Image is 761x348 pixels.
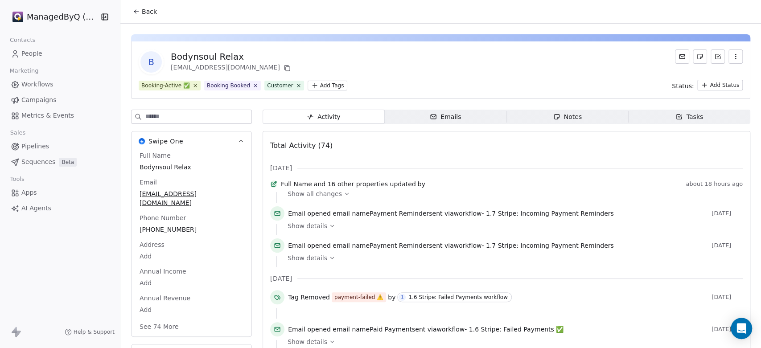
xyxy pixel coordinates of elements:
div: Tasks [675,112,703,122]
span: Payment Reminder [370,242,429,249]
span: by [388,293,395,302]
a: Metrics & Events [7,108,113,123]
a: Show details [288,337,736,346]
span: [DATE] [270,164,292,172]
span: 1.7 Stripe: Incoming Payment Reminders [486,210,614,217]
span: Show all changes [288,189,342,198]
div: 1.6 Stripe: Failed Payments workflow [408,294,507,300]
a: Pipelines [7,139,113,154]
span: Back [142,7,157,16]
span: email name sent via workflow - [288,325,564,334]
a: AI Agents [7,201,113,216]
a: People [7,46,113,61]
span: Workflows [21,80,53,89]
span: Contacts [6,33,39,47]
div: Booking Booked [207,82,250,90]
a: Apps [7,185,113,200]
button: Add Tags [308,81,348,90]
span: Paid Payment [370,326,412,333]
span: Status: [672,82,694,90]
span: Full Name [281,180,312,188]
span: [PHONE_NUMBER] [140,225,243,234]
span: AI Agents [21,204,51,213]
span: B [140,51,162,73]
span: Annual Revenue [138,294,192,303]
span: Sequences [21,157,55,167]
a: SequencesBeta [7,155,113,169]
span: Address [138,240,166,249]
span: Show details [288,221,327,230]
span: Marketing [6,64,42,78]
span: Email opened [288,326,331,333]
div: Bodynsoul Relax [171,50,292,63]
span: Add [140,252,243,261]
span: Annual Income [138,267,188,276]
span: Sales [6,126,29,139]
div: Emails [430,112,461,122]
div: Customer [267,82,293,90]
span: email name sent via workflow - [288,209,614,218]
a: Show details [288,254,736,262]
div: [EMAIL_ADDRESS][DOMAIN_NAME] [171,63,292,74]
span: Email opened [288,242,331,249]
span: Show details [288,254,327,262]
span: ManagedByQ (FZE) [27,11,98,23]
span: Email [138,178,159,187]
span: Campaigns [21,95,56,105]
span: [DATE] [712,326,743,333]
img: Stripe.png [12,12,23,22]
span: [DATE] [712,210,743,217]
button: Swipe OneSwipe One [132,131,251,151]
span: about 18 hours ago [686,180,743,188]
img: Swipe One [139,138,145,144]
a: Help & Support [65,328,115,336]
span: [DATE] [712,242,743,249]
a: Workflows [7,77,113,92]
a: Show all changes [288,189,736,198]
div: Notes [553,112,582,122]
span: Add [140,278,243,287]
div: Open Intercom Messenger [731,318,752,339]
span: Tag Removed [288,293,330,302]
a: Campaigns [7,93,113,107]
span: Phone Number [138,213,188,222]
button: See 74 More [134,319,184,335]
span: by [418,180,425,188]
span: Full Name [138,151,173,160]
button: Back [128,4,162,20]
span: Tools [6,172,28,186]
span: People [21,49,42,58]
div: 1 [401,294,403,301]
div: Swipe OneSwipe One [132,151,251,336]
span: [EMAIL_ADDRESS][DOMAIN_NAME] [140,189,243,207]
span: 1.7 Stripe: Incoming Payment Reminders [486,242,614,249]
span: Metrics & Events [21,111,74,120]
span: Pipelines [21,142,49,151]
span: and 16 other properties updated [314,180,416,188]
div: Booking-Active ✅ [141,82,190,90]
span: Apps [21,188,37,197]
span: Beta [59,158,77,167]
span: Payment Reminder [370,210,429,217]
span: Add [140,305,243,314]
span: Email opened [288,210,331,217]
span: [DATE] [712,294,743,301]
span: Swipe One [148,137,183,146]
button: ManagedByQ (FZE) [11,9,95,25]
button: Add Status [697,80,743,90]
a: Show details [288,221,736,230]
div: payment-failed ⚠️ [334,293,383,301]
span: Help & Support [74,328,115,336]
span: 1.6 Stripe: Failed Payments ✅ [469,326,564,333]
span: Bodynsoul Relax [140,163,243,172]
span: Total Activity (74) [270,141,333,150]
span: [DATE] [270,274,292,283]
span: email name sent via workflow - [288,241,614,250]
span: Show details [288,337,327,346]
